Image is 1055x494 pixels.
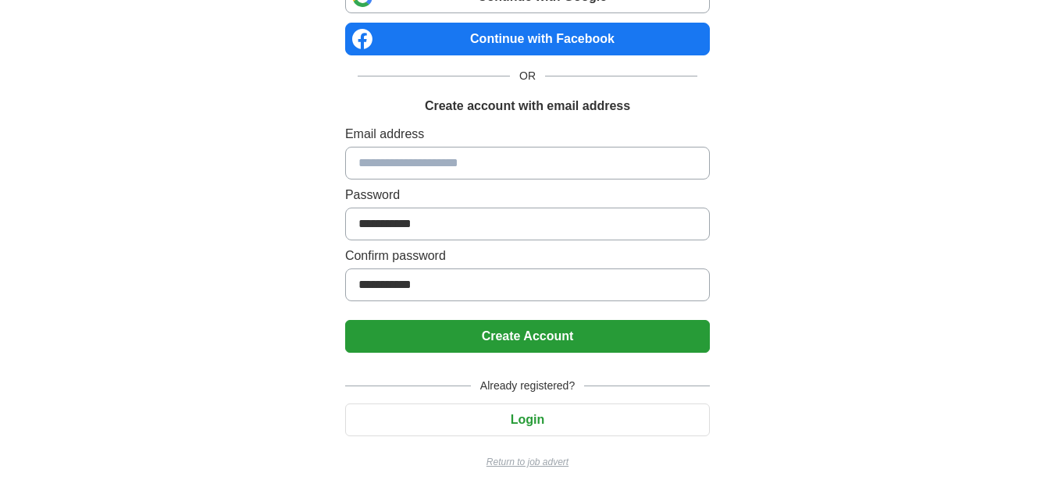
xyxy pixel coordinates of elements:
[345,320,710,353] button: Create Account
[345,247,710,265] label: Confirm password
[345,23,710,55] a: Continue with Facebook
[345,403,710,436] button: Login
[510,68,545,84] span: OR
[425,97,630,116] h1: Create account with email address
[345,455,710,469] a: Return to job advert
[471,378,584,394] span: Already registered?
[345,125,710,144] label: Email address
[345,413,710,426] a: Login
[345,186,710,204] label: Password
